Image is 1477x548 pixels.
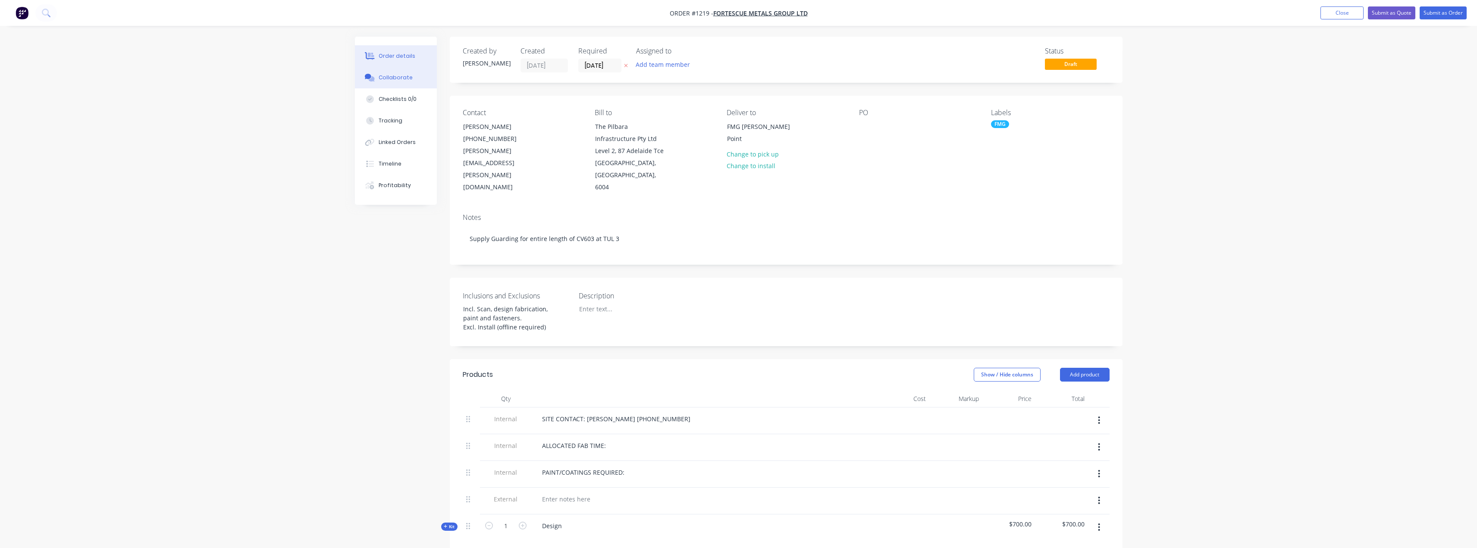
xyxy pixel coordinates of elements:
[456,120,542,194] div: [PERSON_NAME][PHONE_NUMBER][PERSON_NAME][EMAIL_ADDRESS][PERSON_NAME][DOMAIN_NAME]
[355,132,437,153] button: Linked Orders
[444,523,455,530] span: Kit
[982,390,1035,407] div: Price
[579,291,687,301] label: Description
[379,182,411,189] div: Profitability
[483,495,528,504] span: External
[16,6,28,19] img: Factory
[1045,47,1110,55] div: Status
[355,175,437,196] button: Profitability
[1368,6,1415,19] button: Submit as Quote
[535,439,613,452] div: ALLOCATED FAB TIME:
[636,47,722,55] div: Assigned to
[636,59,695,70] button: Add team member
[991,120,1009,128] div: FMG
[483,414,528,423] span: Internal
[463,213,1110,222] div: Notes
[1420,6,1467,19] button: Submit as Order
[588,120,674,194] div: The Pilbara Infrastructure Pty Ltd Level 2, 87 Adelaide Tce[GEOGRAPHIC_DATA], [GEOGRAPHIC_DATA], ...
[595,121,667,157] div: The Pilbara Infrastructure Pty Ltd Level 2, 87 Adelaide Tce
[355,88,437,110] button: Checklists 0/0
[483,441,528,450] span: Internal
[441,523,458,531] button: Kit
[535,413,697,425] div: SITE CONTACT: [PERSON_NAME] [PHONE_NUMBER]
[463,133,535,145] div: [PHONE_NUMBER]
[578,47,626,55] div: Required
[1320,6,1364,19] button: Close
[463,291,571,301] label: Inclusions and Exclusions
[379,138,416,146] div: Linked Orders
[355,153,437,175] button: Timeline
[631,59,694,70] button: Add team member
[521,47,568,55] div: Created
[535,466,631,479] div: PAINT/COATINGS REQUIRED:
[463,121,535,133] div: [PERSON_NAME]
[456,303,564,333] div: Incl. Scan, design fabrication, paint and fasteners. Excl. Install (offline required)
[1038,520,1085,529] span: $700.00
[595,109,713,117] div: Bill to
[595,157,667,193] div: [GEOGRAPHIC_DATA], [GEOGRAPHIC_DATA], 6004
[463,59,510,68] div: [PERSON_NAME]
[1060,368,1110,382] button: Add product
[670,9,713,17] span: Order #1219 -
[986,520,1032,529] span: $700.00
[720,120,806,148] div: FMG [PERSON_NAME] Point
[379,95,417,103] div: Checklists 0/0
[722,160,780,172] button: Change to install
[1045,59,1097,69] span: Draft
[463,145,535,193] div: [PERSON_NAME][EMAIL_ADDRESS][PERSON_NAME][DOMAIN_NAME]
[991,109,1109,117] div: Labels
[379,52,415,60] div: Order details
[535,520,569,532] div: Design
[463,225,1110,252] div: Supply Guarding for entire length of CV603 at TUL 3
[463,47,510,55] div: Created by
[1035,390,1088,407] div: Total
[355,110,437,132] button: Tracking
[463,109,581,117] div: Contact
[379,117,402,125] div: Tracking
[355,45,437,67] button: Order details
[379,160,401,168] div: Timeline
[727,109,845,117] div: Deliver to
[974,368,1041,382] button: Show / Hide columns
[379,74,413,81] div: Collaborate
[483,468,528,477] span: Internal
[722,148,783,160] button: Change to pick up
[463,370,493,380] div: Products
[713,9,808,17] a: FORTESCUE METALS GROUP LTD
[929,390,982,407] div: Markup
[355,67,437,88] button: Collaborate
[859,109,977,117] div: PO
[480,390,532,407] div: Qty
[727,121,799,145] div: FMG [PERSON_NAME] Point
[877,390,930,407] div: Cost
